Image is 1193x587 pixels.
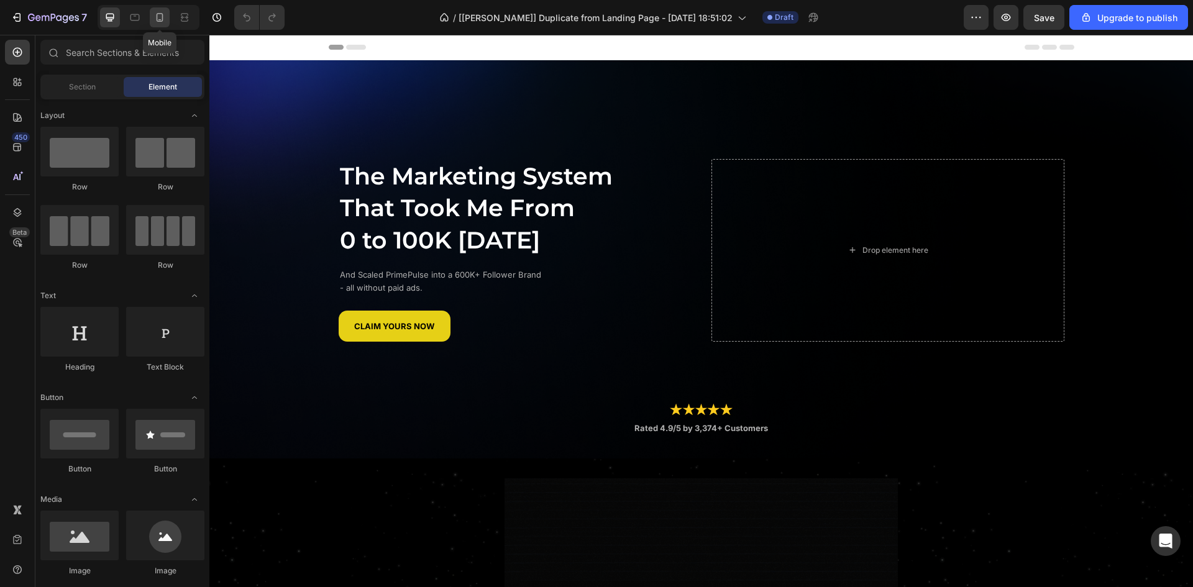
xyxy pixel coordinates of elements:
span: Draft [775,12,793,23]
div: Undo/Redo [234,5,285,30]
span: / [453,11,456,24]
input: Search Sections & Elements [40,40,204,65]
div: Heading [40,362,119,373]
strong: Rated 4.9/5 by 3,374+ Customers [425,388,559,398]
span: Toggle open [185,106,204,125]
div: Row [40,181,119,193]
div: Image [40,565,119,576]
span: Toggle open [185,388,204,407]
span: Layout [40,110,65,121]
span: Button [40,392,63,403]
div: Row [40,260,119,271]
div: Upgrade to publish [1080,11,1177,24]
button: 7 [5,5,93,30]
iframe: Design area [209,35,1193,587]
span: Toggle open [185,489,204,509]
span: Text [40,290,56,301]
p: 7 [81,10,87,25]
span: [[PERSON_NAME]] Duplicate from Landing Page - [DATE] 18:51:02 [459,11,733,24]
span: Element [149,81,177,93]
img: gempages_564718435615900434-0e1d3fab-7af8-429d-989f-40ebc12550e7.svg [455,366,528,383]
div: 450 [12,132,30,142]
div: Beta [9,227,30,237]
div: Drop element here [653,211,719,221]
span: Media [40,494,62,505]
div: Button [126,463,204,475]
button: Upgrade to publish [1069,5,1188,30]
div: Button [40,463,119,475]
div: Open Intercom Messenger [1151,526,1181,556]
button: Save [1023,5,1064,30]
span: Save [1034,12,1054,23]
span: Toggle open [185,286,204,306]
span: Section [69,81,96,93]
div: Text Block [126,362,204,373]
div: Row [126,181,204,193]
div: Image [126,565,204,576]
div: Row [126,260,204,271]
